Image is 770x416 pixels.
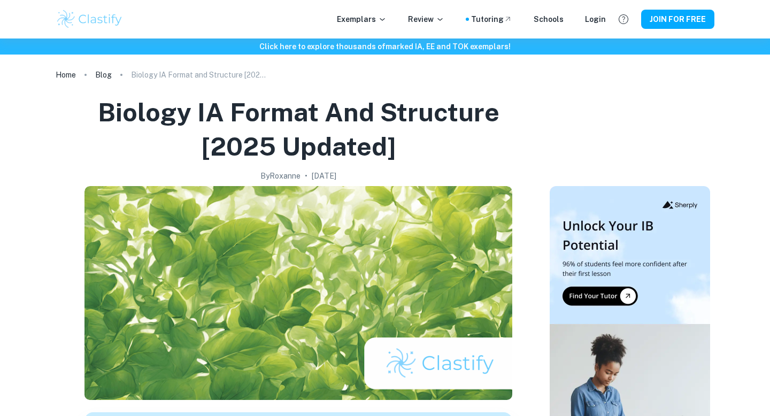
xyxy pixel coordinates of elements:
[585,13,606,25] a: Login
[131,69,270,81] p: Biology IA Format and Structure [2025 updated]
[305,170,307,182] p: •
[312,170,336,182] h2: [DATE]
[95,67,112,82] a: Blog
[534,13,564,25] a: Schools
[260,170,301,182] h2: By Roxanne
[641,10,714,29] button: JOIN FOR FREE
[471,13,512,25] a: Tutoring
[337,13,387,25] p: Exemplars
[614,10,633,28] button: Help and Feedback
[408,13,444,25] p: Review
[56,9,124,30] img: Clastify logo
[84,186,512,400] img: Biology IA Format and Structure [2025 updated] cover image
[56,67,76,82] a: Home
[60,95,537,164] h1: Biology IA Format and Structure [2025 updated]
[2,41,768,52] h6: Click here to explore thousands of marked IA, EE and TOK exemplars !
